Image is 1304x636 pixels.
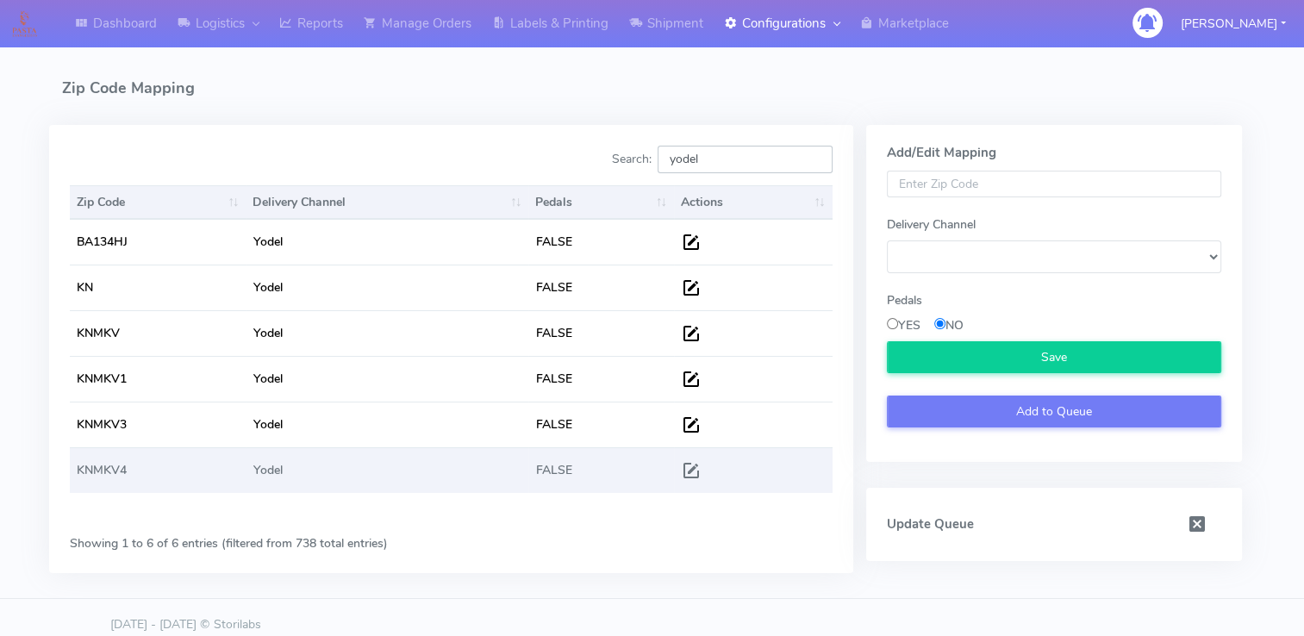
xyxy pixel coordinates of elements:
div: Showing 1 to 6 of 6 entries (filtered from 738 total entries) [70,524,372,552]
td: FALSE [528,220,674,265]
td: KNMKV4 [70,447,246,493]
td: BA134HJ [70,220,246,265]
td: Yodel [246,356,528,402]
h5: Add/Edit Mapping [887,146,1221,160]
td: Yodel [246,310,528,356]
label: Pedals [887,291,922,309]
td: Yodel [246,447,528,493]
td: Yodel [246,220,528,265]
td: Yodel [246,265,528,310]
td: FALSE [528,310,674,356]
label: YES [887,316,920,334]
input: Enter Zip Code [887,171,1221,198]
td: FALSE [528,402,674,447]
td: KNMKV3 [70,402,246,447]
label: Delivery Channel [887,215,976,234]
th: Delivery Channel: activate to sort column ascending [246,185,528,220]
button: Add to Queue [887,396,1221,427]
label: Search: [612,146,833,173]
input: NO [934,318,945,329]
input: Search: [658,146,833,173]
button: [PERSON_NAME] [1168,6,1299,41]
td: FALSE [528,265,674,310]
h5: Update Queue [874,517,1175,532]
td: Yodel [246,402,528,447]
td: FALSE [528,447,674,493]
button: Save [887,341,1221,373]
th: Actions: activate to sort column ascending [674,185,833,220]
th: Zip Code: activate to sort column ascending [70,185,246,220]
td: KNMKV1 [70,356,246,402]
td: KN [70,265,246,310]
td: KNMKV [70,310,246,356]
td: FALSE [528,356,674,402]
h4: Zip Code Mapping [62,52,1242,125]
input: YES [887,318,898,329]
label: NO [934,316,964,334]
th: Pedals: activate to sort column ascending [528,185,674,220]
